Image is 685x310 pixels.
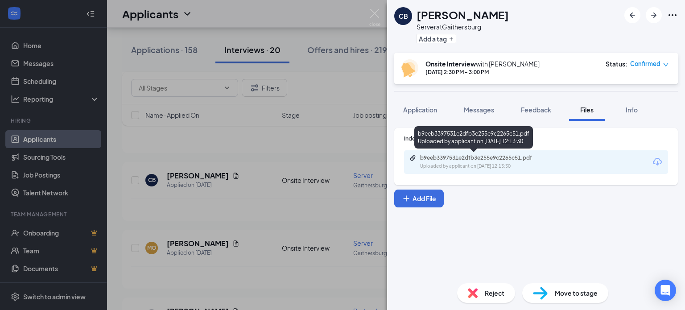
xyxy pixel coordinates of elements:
[663,62,669,68] span: down
[626,106,638,114] span: Info
[630,59,660,68] span: Confirmed
[417,22,509,31] div: Server at Gaithersburg
[624,7,640,23] button: ArrowLeftNew
[425,60,476,68] b: Onsite Interview
[409,154,554,170] a: Paperclipb9eeb3397531e2dfb3e255e9c2265c51.pdfUploaded by applicant on [DATE] 12:13:30
[394,190,444,207] button: Add FilePlus
[399,12,408,21] div: CB
[648,10,659,21] svg: ArrowRight
[420,154,545,161] div: b9eeb3397531e2dfb3e255e9c2265c51.pdf
[667,10,678,21] svg: Ellipses
[521,106,551,114] span: Feedback
[414,126,533,149] div: b9eeb3397531e2dfb3e255e9c2265c51.pdf Uploaded by applicant on [DATE] 12:13:30
[464,106,494,114] span: Messages
[627,10,638,21] svg: ArrowLeftNew
[402,194,411,203] svg: Plus
[555,288,598,298] span: Move to stage
[655,280,676,301] div: Open Intercom Messenger
[417,7,509,22] h1: [PERSON_NAME]
[417,34,456,43] button: PlusAdd a tag
[425,68,540,76] div: [DATE] 2:30 PM - 3:00 PM
[403,106,437,114] span: Application
[652,157,663,167] svg: Download
[606,59,627,68] div: Status :
[409,154,417,161] svg: Paperclip
[420,163,554,170] div: Uploaded by applicant on [DATE] 12:13:30
[425,59,540,68] div: with [PERSON_NAME]
[485,288,504,298] span: Reject
[646,7,662,23] button: ArrowRight
[580,106,594,114] span: Files
[404,135,668,142] div: Indeed Resume
[449,36,454,41] svg: Plus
